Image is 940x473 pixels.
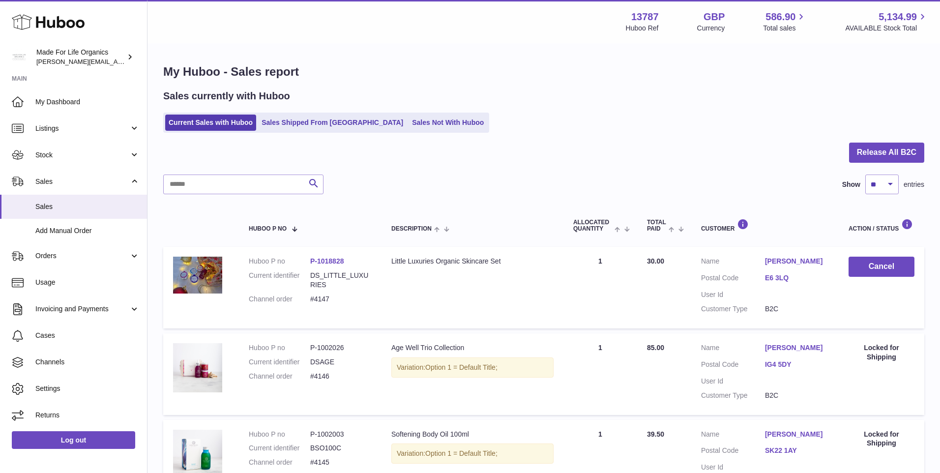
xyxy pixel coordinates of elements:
span: Total paid [647,219,666,232]
div: Made For Life Organics [36,48,125,66]
a: IG4 5DY [765,360,829,369]
td: 1 [563,247,637,328]
td: 1 [563,333,637,415]
dt: Postal Code [701,360,765,372]
span: Orders [35,251,129,261]
dt: Name [701,430,765,442]
span: Invoicing and Payments [35,304,129,314]
dt: Name [701,257,765,268]
a: 5,134.99 AVAILABLE Stock Total [845,10,928,33]
dt: Huboo P no [249,430,310,439]
a: SK22 1AY [765,446,829,455]
span: Usage [35,278,140,287]
a: 586.90 Total sales [763,10,807,33]
span: Channels [35,357,140,367]
span: 5,134.99 [879,10,917,24]
dt: User Id [701,290,765,299]
span: 39.50 [647,430,664,438]
div: Softening Body Oil 100ml [391,430,554,439]
span: Stock [35,150,129,160]
a: Sales Not With Huboo [409,115,487,131]
dd: BSO100C [310,443,372,453]
dt: Channel order [249,295,310,304]
img: 1731057954.jpg [173,257,222,294]
span: Sales [35,177,129,186]
span: Huboo P no [249,226,287,232]
dd: P-1002003 [310,430,372,439]
strong: GBP [704,10,725,24]
img: geoff.winwood@madeforlifeorganics.com [12,50,27,64]
dt: Huboo P no [249,257,310,266]
span: ALLOCATED Quantity [573,219,612,232]
dt: Huboo P no [249,343,310,353]
div: Customer [701,219,829,232]
div: Huboo Ref [626,24,659,33]
span: Add Manual Order [35,226,140,236]
span: 85.00 [647,344,664,352]
h1: My Huboo - Sales report [163,64,924,80]
a: Log out [12,431,135,449]
button: Release All B2C [849,143,924,163]
dt: Customer Type [701,391,765,400]
div: Locked for Shipping [849,343,914,362]
dt: Current identifier [249,357,310,367]
span: Sales [35,202,140,211]
span: [PERSON_NAME][EMAIL_ADDRESS][PERSON_NAME][DOMAIN_NAME] [36,58,250,65]
dt: User Id [701,463,765,472]
dd: P-1002026 [310,343,372,353]
div: Currency [697,24,725,33]
span: Option 1 = Default Title; [425,449,498,457]
a: [PERSON_NAME] [765,343,829,353]
dt: User Id [701,377,765,386]
span: Option 1 = Default Title; [425,363,498,371]
dd: #4147 [310,295,372,304]
dt: Channel order [249,372,310,381]
div: Variation: [391,357,554,378]
div: Little Luxuries Organic Skincare Set [391,257,554,266]
div: Variation: [391,443,554,464]
span: 586.90 [765,10,795,24]
dt: Current identifier [249,443,310,453]
img: age-well-trio-collection-dsage-1.jpg [173,343,222,392]
dt: Postal Code [701,446,765,458]
span: entries [904,180,924,189]
span: Listings [35,124,129,133]
a: Sales Shipped From [GEOGRAPHIC_DATA] [258,115,407,131]
dd: #4145 [310,458,372,467]
a: Current Sales with Huboo [165,115,256,131]
span: AVAILABLE Stock Total [845,24,928,33]
dt: Postal Code [701,273,765,285]
dd: DS_LITTLE_LUXURIES [310,271,372,290]
span: Description [391,226,432,232]
div: Locked for Shipping [849,430,914,448]
span: My Dashboard [35,97,140,107]
div: Age Well Trio Collection [391,343,554,353]
dt: Current identifier [249,271,310,290]
dt: Channel order [249,458,310,467]
button: Cancel [849,257,914,277]
div: Action / Status [849,219,914,232]
dd: #4146 [310,372,372,381]
span: 30.00 [647,257,664,265]
strong: 13787 [631,10,659,24]
a: [PERSON_NAME] [765,257,829,266]
dd: DSAGE [310,357,372,367]
span: Settings [35,384,140,393]
span: Cases [35,331,140,340]
dt: Name [701,343,765,355]
a: E6 3LQ [765,273,829,283]
dt: Customer Type [701,304,765,314]
dd: B2C [765,391,829,400]
span: Returns [35,411,140,420]
label: Show [842,180,860,189]
a: P-1018828 [310,257,344,265]
h2: Sales currently with Huboo [163,89,290,103]
dd: B2C [765,304,829,314]
span: Total sales [763,24,807,33]
a: [PERSON_NAME] [765,430,829,439]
